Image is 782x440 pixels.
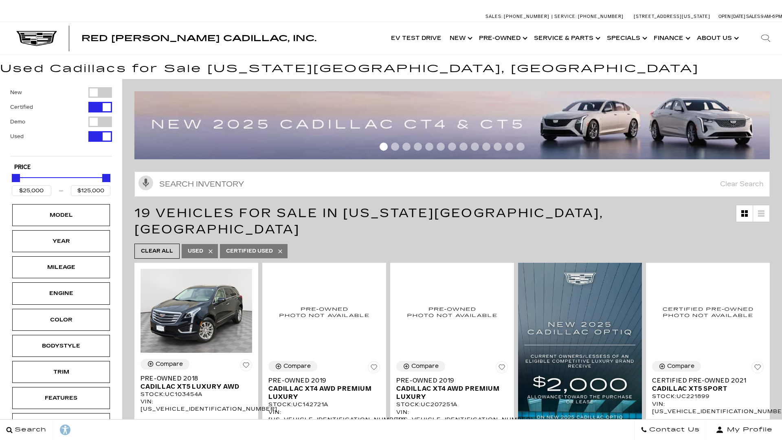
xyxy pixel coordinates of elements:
span: Red [PERSON_NAME] Cadillac, Inc. [81,33,316,43]
span: Go to slide 7 [448,143,456,151]
div: VIN: [US_VEHICLE_IDENTIFICATION_NUMBER] [141,398,252,413]
span: Go to slide 9 [471,143,479,151]
div: Features [41,394,81,403]
a: Service: [PHONE_NUMBER] [551,14,626,19]
span: Contact Us [647,424,700,436]
a: Finance [650,22,693,55]
div: Bodystyle [41,341,81,350]
a: Service & Parts [530,22,603,55]
a: Certified Pre-Owned 2021Cadillac XT5 Sport [652,376,764,393]
div: Color [41,315,81,324]
label: New [10,88,22,97]
span: Open [DATE] [718,14,745,19]
div: FueltypeFueltype [12,413,110,435]
span: Go to slide 2 [391,143,399,151]
div: BodystyleBodystyle [12,335,110,357]
a: About Us [693,22,741,55]
div: EngineEngine [12,282,110,304]
div: FeaturesFeatures [12,387,110,409]
input: Minimum [12,185,51,196]
div: Compare [156,361,183,368]
span: Pre-Owned 2019 [396,376,502,385]
span: My Profile [724,424,773,436]
div: YearYear [12,230,110,252]
div: Stock : UC103454A [141,391,252,398]
div: ModelModel [12,204,110,226]
div: Filter by Vehicle Type [10,87,112,156]
span: Go to slide 6 [437,143,445,151]
span: Search [13,424,46,436]
div: Compare [283,363,311,370]
a: Pre-Owned 2019Cadillac XT4 AWD Premium Luxury [396,376,508,401]
button: Save Vehicle [496,361,508,376]
div: Minimum Price [12,174,20,182]
div: MileageMileage [12,256,110,278]
span: Go to slide 5 [425,143,433,151]
img: 2507-july-ct-offer-09 [134,91,770,159]
span: Certified Pre-Owned 2021 [652,376,758,385]
a: Pre-Owned [475,22,530,55]
div: ColorColor [12,309,110,331]
a: EV Test Drive [387,22,446,55]
span: Certified Used [226,246,273,256]
span: Go to slide 8 [459,143,468,151]
div: Trim [41,367,81,376]
div: VIN: [US_VEHICLE_IDENTIFICATION_NUMBER] [652,400,764,415]
div: Price [12,171,110,196]
div: Stock : UC207251A [396,401,508,408]
span: Sales: [746,14,761,19]
span: Cadillac XT4 AWD Premium Luxury [268,385,374,401]
span: Cadillac XT5 Sport [652,385,758,393]
img: 2019 Cadillac XT4 AWD Premium Luxury [396,269,508,355]
span: Cadillac XT4 AWD Premium Luxury [396,385,502,401]
span: Service: [554,14,577,19]
button: Open user profile menu [706,420,782,440]
div: Compare [667,363,694,370]
span: Go to slide 13 [516,143,525,151]
button: Save Vehicle [368,361,380,376]
span: 19 Vehicles for Sale in [US_STATE][GEOGRAPHIC_DATA], [GEOGRAPHIC_DATA] [134,206,604,237]
a: Contact Us [634,420,706,440]
button: Compare Vehicle [652,361,701,372]
img: Cadillac Dark Logo with Cadillac White Text [16,31,57,46]
label: Used [10,132,24,141]
span: Go to slide 11 [494,143,502,151]
label: Certified [10,103,33,111]
div: VIN: [US_VEHICLE_IDENTIFICATION_NUMBER] [396,409,508,423]
a: Specials [603,22,650,55]
a: Sales: [PHONE_NUMBER] [485,14,551,19]
input: Search Inventory [134,172,770,197]
div: Mileage [41,263,81,272]
div: Stock : UC221899 [652,393,764,400]
button: Compare Vehicle [268,361,317,372]
span: [PHONE_NUMBER] [578,14,624,19]
div: TrimTrim [12,361,110,383]
div: Compare [411,363,439,370]
a: Red [PERSON_NAME] Cadillac, Inc. [81,34,316,42]
button: Compare Vehicle [141,359,189,370]
h5: Price [14,164,108,171]
span: Pre-Owned 2019 [268,376,374,385]
button: Save Vehicle [240,359,252,374]
input: Maximum [71,185,110,196]
a: New [446,22,475,55]
div: Stock : UC142721A [268,401,380,408]
span: Go to slide 4 [414,143,422,151]
div: Engine [41,289,81,298]
span: Used [188,246,203,256]
a: Pre-Owned 2018Cadillac XT5 Luxury AWD [141,374,252,391]
div: Year [41,237,81,246]
span: Go to slide 1 [380,143,388,151]
span: Clear All [141,246,173,256]
img: 2021 Cadillac XT5 Sport [652,269,764,355]
div: VIN: [US_VEHICLE_IDENTIFICATION_NUMBER] [268,409,380,423]
span: Sales: [485,14,503,19]
label: Demo [10,118,25,126]
span: Go to slide 10 [482,143,490,151]
button: Save Vehicle [751,361,764,376]
svg: Click to toggle on voice search [138,176,153,190]
a: Pre-Owned 2019Cadillac XT4 AWD Premium Luxury [268,376,380,401]
span: Cadillac XT5 Luxury AWD [141,383,246,391]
